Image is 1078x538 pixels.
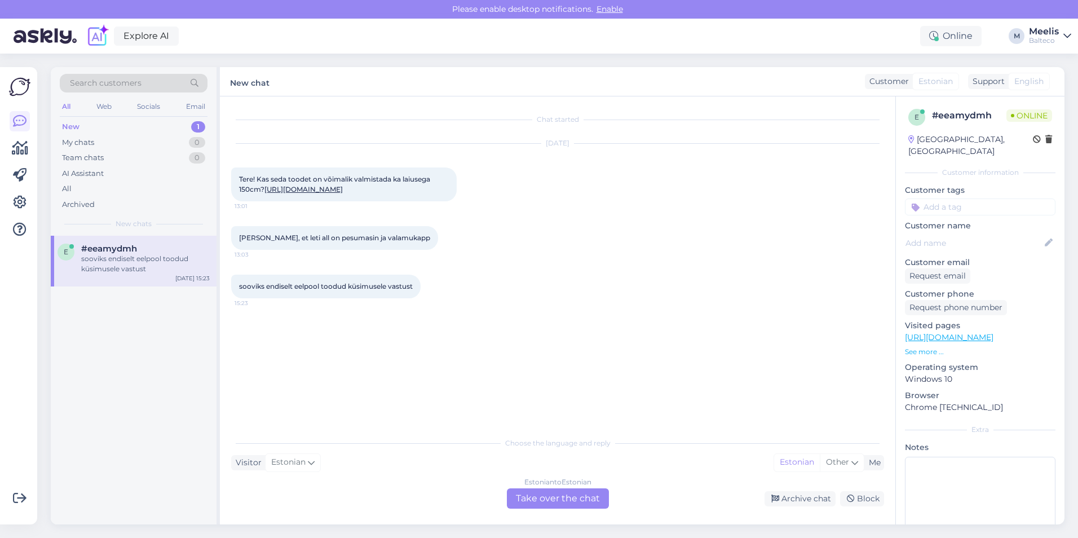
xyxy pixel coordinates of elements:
[920,26,982,46] div: Online
[1029,27,1071,45] a: MeelisBalteco
[271,456,306,469] span: Estonian
[191,121,205,133] div: 1
[507,488,609,509] div: Take over the chat
[905,373,1055,385] p: Windows 10
[62,137,94,148] div: My chats
[94,99,114,114] div: Web
[1014,76,1044,87] span: English
[905,199,1055,215] input: Add a tag
[905,167,1055,178] div: Customer information
[184,99,207,114] div: Email
[189,152,205,164] div: 0
[62,183,72,195] div: All
[231,438,884,448] div: Choose the language and reply
[905,320,1055,332] p: Visited pages
[905,402,1055,413] p: Chrome [TECHNICAL_ID]
[62,152,104,164] div: Team chats
[918,76,953,87] span: Estonian
[62,199,95,210] div: Archived
[826,457,849,467] span: Other
[1009,28,1024,44] div: M
[9,76,30,98] img: Askly Logo
[231,457,262,469] div: Visitor
[1006,109,1052,122] span: Online
[81,254,210,274] div: sooviks endiselt eelpool toodud küsimusele vastust
[905,184,1055,196] p: Customer tags
[230,74,269,89] label: New chat
[1029,27,1059,36] div: Meelis
[905,425,1055,435] div: Extra
[235,250,277,259] span: 13:03
[189,137,205,148] div: 0
[81,244,137,254] span: #eeamydmh
[239,233,430,242] span: [PERSON_NAME], et leti all on pesumasin ja valamukapp
[175,274,210,283] div: [DATE] 15:23
[231,138,884,148] div: [DATE]
[905,347,1055,357] p: See more ...
[765,491,836,506] div: Archive chat
[235,202,277,210] span: 13:01
[86,24,109,48] img: explore-ai
[64,248,68,256] span: e
[60,99,73,114] div: All
[905,300,1007,315] div: Request phone number
[864,457,881,469] div: Me
[905,288,1055,300] p: Customer phone
[114,27,179,46] a: Explore AI
[235,299,277,307] span: 15:23
[135,99,162,114] div: Socials
[968,76,1005,87] div: Support
[905,442,1055,453] p: Notes
[774,454,820,471] div: Estonian
[62,121,79,133] div: New
[239,175,432,193] span: Tere! Kas seda toodet on võimalik valmistada ka laiusega 150cm?
[524,477,591,487] div: Estonian to Estonian
[905,332,993,342] a: [URL][DOMAIN_NAME]
[593,4,626,14] span: Enable
[264,185,343,193] a: [URL][DOMAIN_NAME]
[70,77,142,89] span: Search customers
[905,361,1055,373] p: Operating system
[905,237,1042,249] input: Add name
[905,268,970,284] div: Request email
[905,220,1055,232] p: Customer name
[908,134,1033,157] div: [GEOGRAPHIC_DATA], [GEOGRAPHIC_DATA]
[231,114,884,125] div: Chat started
[905,257,1055,268] p: Customer email
[1029,36,1059,45] div: Balteco
[914,113,919,121] span: e
[116,219,152,229] span: New chats
[905,390,1055,402] p: Browser
[239,282,413,290] span: sooviks endiselt eelpool toodud küsimusele vastust
[865,76,909,87] div: Customer
[62,168,104,179] div: AI Assistant
[932,109,1006,122] div: # eeamydmh
[840,491,884,506] div: Block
